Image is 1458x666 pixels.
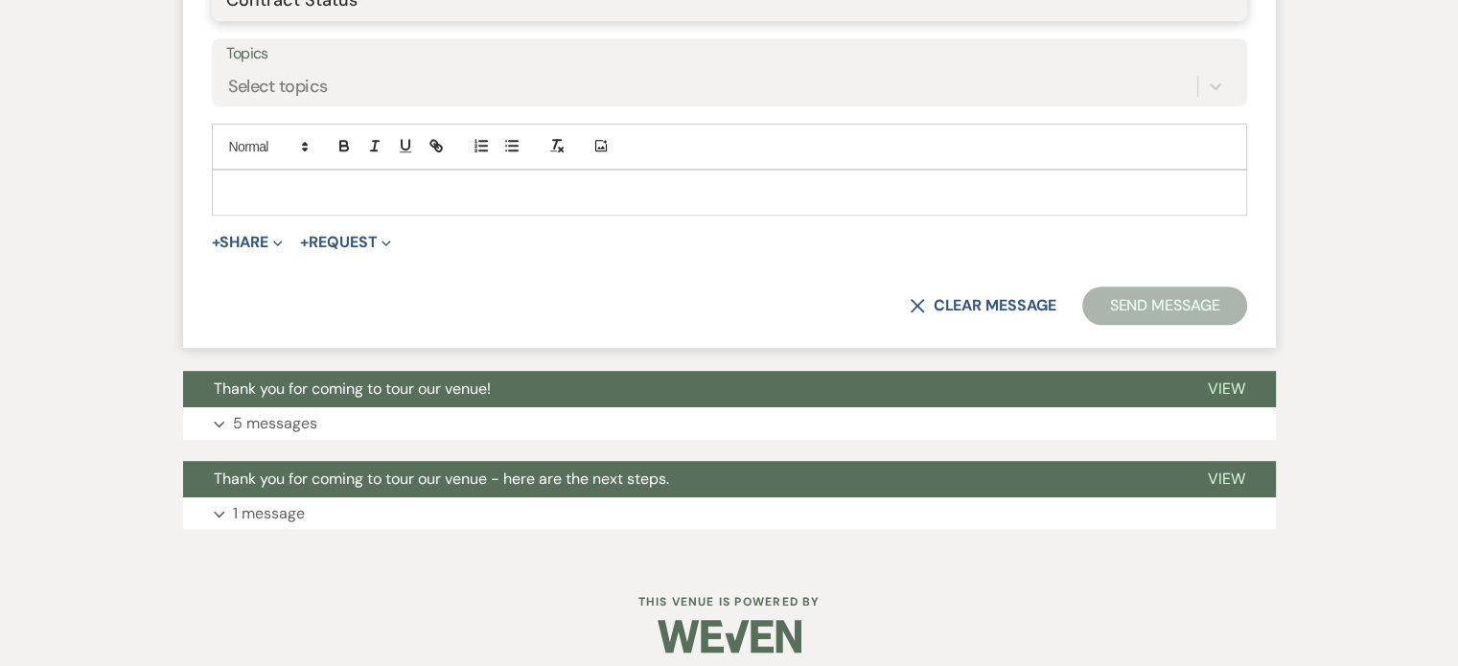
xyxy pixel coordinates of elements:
button: 5 messages [183,407,1276,440]
div: Select topics [228,73,328,99]
button: 1 message [183,497,1276,530]
button: Share [212,235,284,250]
button: View [1177,371,1276,407]
button: View [1177,461,1276,497]
button: Request [300,235,391,250]
span: Thank you for coming to tour our venue - here are the next steps. [214,469,669,489]
p: 5 messages [233,411,317,436]
p: 1 message [233,501,305,526]
span: View [1208,379,1245,399]
button: Clear message [910,298,1055,313]
button: Thank you for coming to tour our venue - here are the next steps. [183,461,1177,497]
span: + [212,235,220,250]
button: Send Message [1082,287,1246,325]
label: Topics [226,40,1233,68]
span: View [1208,469,1245,489]
span: + [300,235,309,250]
span: Thank you for coming to tour our venue! [214,379,491,399]
button: Thank you for coming to tour our venue! [183,371,1177,407]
